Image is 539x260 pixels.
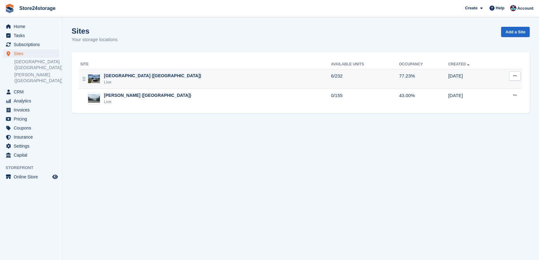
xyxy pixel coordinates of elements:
span: Invoices [14,106,51,114]
a: menu [3,133,59,141]
div: [GEOGRAPHIC_DATA] ([GEOGRAPHIC_DATA]) [104,73,201,79]
td: [DATE] [448,69,495,89]
span: Subscriptions [14,40,51,49]
a: menu [3,22,59,31]
span: Capital [14,151,51,159]
a: menu [3,115,59,123]
th: Site [79,59,331,69]
span: Storefront [6,165,62,171]
td: 6/232 [331,69,399,89]
a: [GEOGRAPHIC_DATA] ([GEOGRAPHIC_DATA]) [14,59,59,71]
a: menu [3,97,59,105]
img: George [510,5,516,11]
a: menu [3,40,59,49]
a: menu [3,87,59,96]
a: menu [3,31,59,40]
th: Occupancy [399,59,448,69]
img: Image of Warley Brentwood (Essex) site [88,94,100,103]
span: Settings [14,142,51,150]
span: Home [14,22,51,31]
a: menu [3,151,59,159]
a: Store24storage [17,3,58,13]
span: CRM [14,87,51,96]
span: Create [465,5,477,11]
td: 43.00% [399,89,448,108]
img: Image of Manston Airport (Kent) site [88,74,100,83]
div: Live [104,79,201,85]
a: menu [3,142,59,150]
h1: Sites [72,27,118,35]
a: menu [3,124,59,132]
a: menu [3,106,59,114]
td: 0/155 [331,89,399,108]
span: Coupons [14,124,51,132]
a: menu [3,49,59,58]
span: Tasks [14,31,51,40]
span: Help [496,5,504,11]
span: Pricing [14,115,51,123]
a: Add a Site [501,27,530,37]
div: [PERSON_NAME] ([GEOGRAPHIC_DATA]) [104,92,191,99]
a: menu [3,173,59,181]
span: Online Store [14,173,51,181]
span: Sites [14,49,51,58]
span: Account [517,5,533,12]
a: Preview store [51,173,59,181]
a: [PERSON_NAME] ([GEOGRAPHIC_DATA]) [14,72,59,84]
th: Available Units [331,59,399,69]
td: 77.23% [399,69,448,89]
p: Your storage locations [72,36,118,43]
span: Insurance [14,133,51,141]
td: [DATE] [448,89,495,108]
span: Analytics [14,97,51,105]
a: Created [448,62,471,66]
div: Live [104,99,191,105]
img: stora-icon-8386f47178a22dfd0bd8f6a31ec36ba5ce8667c1dd55bd0f319d3a0aa187defe.svg [5,4,14,13]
